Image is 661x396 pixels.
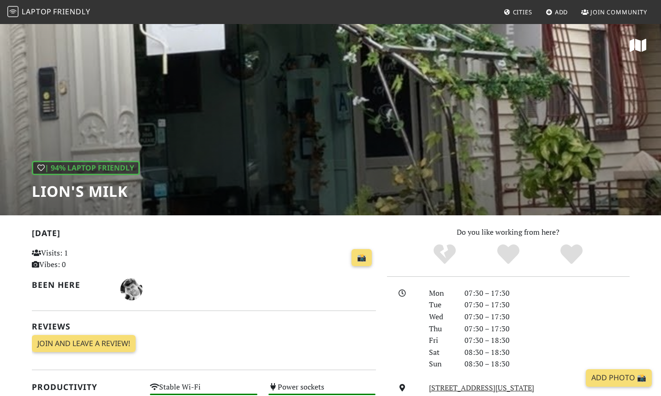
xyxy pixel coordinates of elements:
[423,323,459,335] div: Thu
[120,283,143,293] span: Vlad Sitalo
[429,383,534,393] a: [STREET_ADDRESS][US_STATE]
[459,335,635,347] div: 07:30 – 18:30
[351,249,372,267] a: 📸
[476,243,540,266] div: Yes
[22,6,52,17] span: Laptop
[542,4,572,20] a: Add
[32,247,139,271] p: Visits: 1 Vibes: 0
[423,287,459,299] div: Mon
[459,358,635,370] div: 08:30 – 18:30
[32,183,140,200] h1: Lion's Milk
[590,8,647,16] span: Join Community
[459,323,635,335] div: 07:30 – 17:30
[459,311,635,323] div: 07:30 – 17:30
[7,4,90,20] a: LaptopFriendly LaptopFriendly
[413,243,476,266] div: No
[459,347,635,359] div: 08:30 – 18:30
[423,335,459,347] div: Fri
[459,287,635,299] div: 07:30 – 17:30
[586,369,652,387] a: Add Photo 📸
[423,347,459,359] div: Sat
[578,4,651,20] a: Join Community
[53,6,90,17] span: Friendly
[500,4,536,20] a: Cities
[423,299,459,311] div: Tue
[540,243,603,266] div: Definitely!
[32,322,376,331] h2: Reviews
[32,280,110,290] h2: Been here
[423,311,459,323] div: Wed
[32,335,136,353] a: Join and leave a review!
[513,8,532,16] span: Cities
[120,278,143,300] img: 2406-vlad.jpg
[32,161,140,176] div: | 94% Laptop Friendly
[387,226,630,238] p: Do you like working from here?
[32,228,376,242] h2: [DATE]
[32,382,139,392] h2: Productivity
[7,6,18,17] img: LaptopFriendly
[423,358,459,370] div: Sun
[555,8,568,16] span: Add
[459,299,635,311] div: 07:30 – 17:30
